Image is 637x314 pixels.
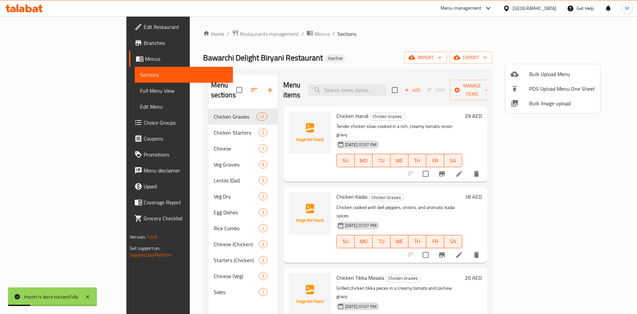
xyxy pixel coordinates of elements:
li: POS Upload Menu One Sheet [505,81,600,96]
li: Upload bulk menu [505,67,600,81]
span: POS Upload Menu One Sheet [529,85,595,93]
div: Import is done successfully [24,293,78,300]
span: Bulk Image upload [529,99,595,107]
span: Bulk Upload Menu [529,70,595,78]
